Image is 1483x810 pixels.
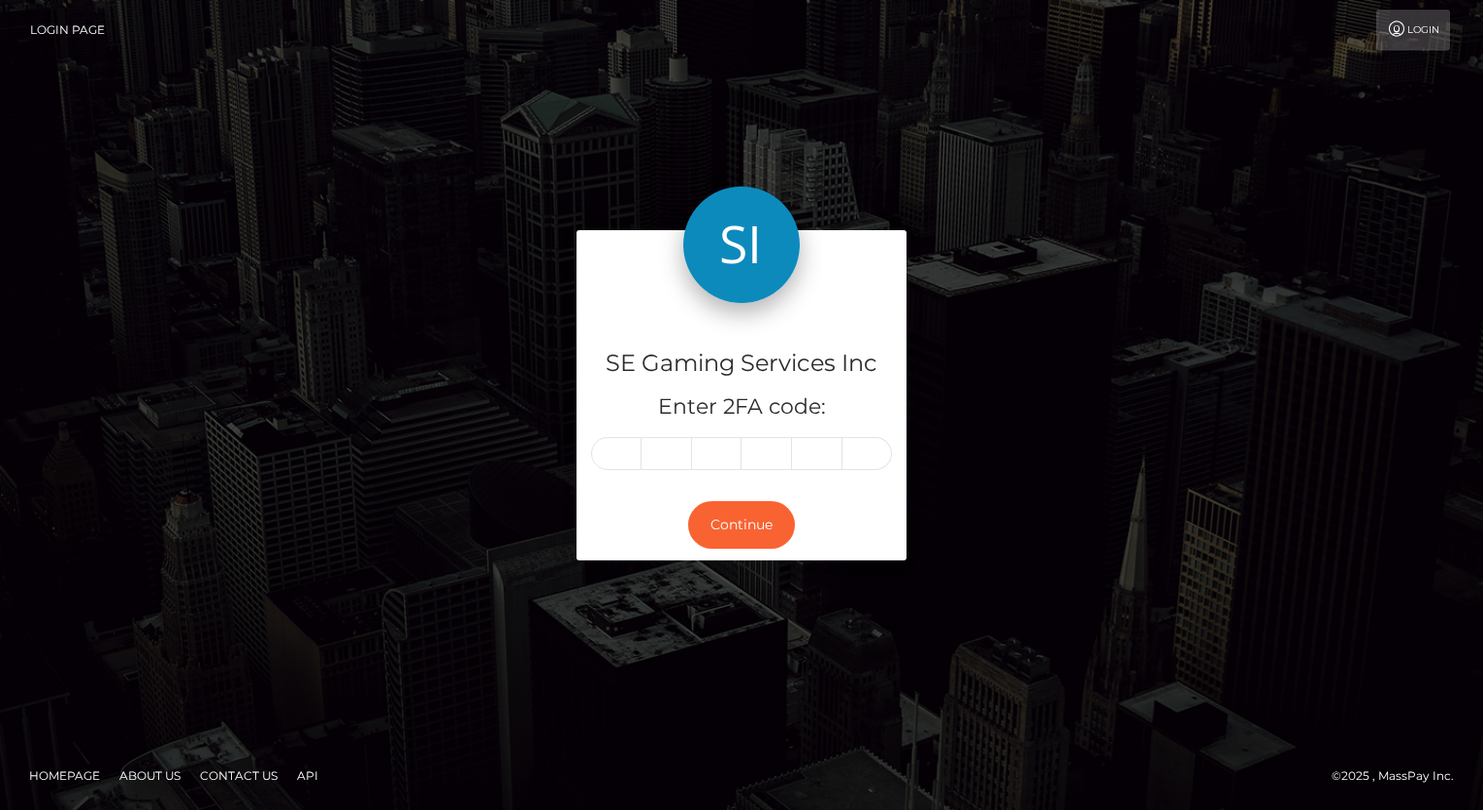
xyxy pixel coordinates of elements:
a: Login Page [30,10,105,51]
a: API [289,760,326,791]
h5: Enter 2FA code: [591,392,892,422]
a: Homepage [21,760,108,791]
a: Login [1376,10,1450,51]
a: Contact Us [192,760,285,791]
div: © 2025 , MassPay Inc. [1332,765,1468,787]
img: SE Gaming Services Inc [683,186,800,303]
button: Continue [688,501,795,549]
a: About Us [112,760,188,791]
h4: SE Gaming Services Inc [591,347,892,381]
